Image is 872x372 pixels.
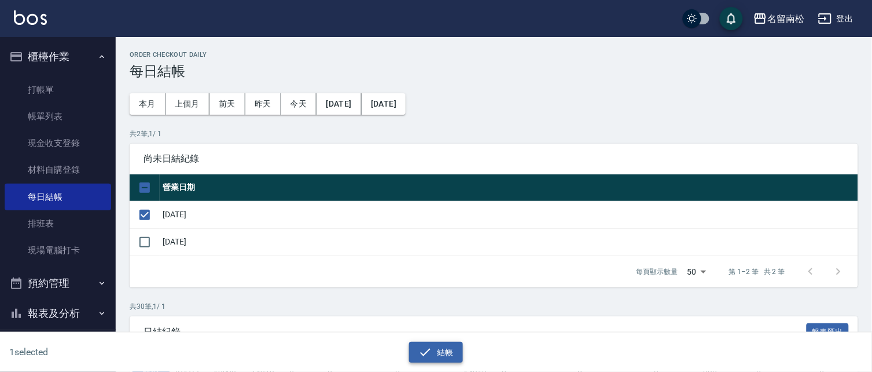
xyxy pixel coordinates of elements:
[144,326,807,338] span: 日結紀錄
[807,323,849,341] button: 報表匯出
[720,7,743,30] button: save
[636,267,678,277] p: 每頁顯示數量
[5,103,111,130] a: 帳單列表
[5,156,111,183] a: 材料自購登錄
[683,256,711,287] div: 50
[5,298,111,329] button: 報表及分析
[245,93,281,115] button: 昨天
[729,267,785,277] p: 第 1–2 筆 共 2 筆
[14,10,47,25] img: Logo
[130,63,858,79] h3: 每日結帳
[130,129,858,139] p: 共 2 筆, 1 / 1
[5,184,111,210] a: 每日結帳
[130,93,165,115] button: 本月
[160,201,858,228] td: [DATE]
[317,93,361,115] button: [DATE]
[807,326,849,337] a: 報表匯出
[9,345,216,359] h6: 1 selected
[160,228,858,256] td: [DATE]
[130,51,858,59] h2: Order checkout daily
[749,7,809,31] button: 名留南松
[767,12,804,26] div: 名留南松
[160,174,858,202] th: 營業日期
[165,93,209,115] button: 上個月
[409,342,463,363] button: 結帳
[144,153,844,165] span: 尚未日結紀錄
[5,210,111,237] a: 排班表
[5,130,111,156] a: 現金收支登錄
[362,93,406,115] button: [DATE]
[5,76,111,103] a: 打帳單
[281,93,317,115] button: 今天
[209,93,245,115] button: 前天
[5,42,111,72] button: 櫃檯作業
[814,8,858,30] button: 登出
[5,237,111,264] a: 現場電腦打卡
[5,328,111,358] button: 客戶管理
[5,268,111,298] button: 預約管理
[130,301,858,312] p: 共 30 筆, 1 / 1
